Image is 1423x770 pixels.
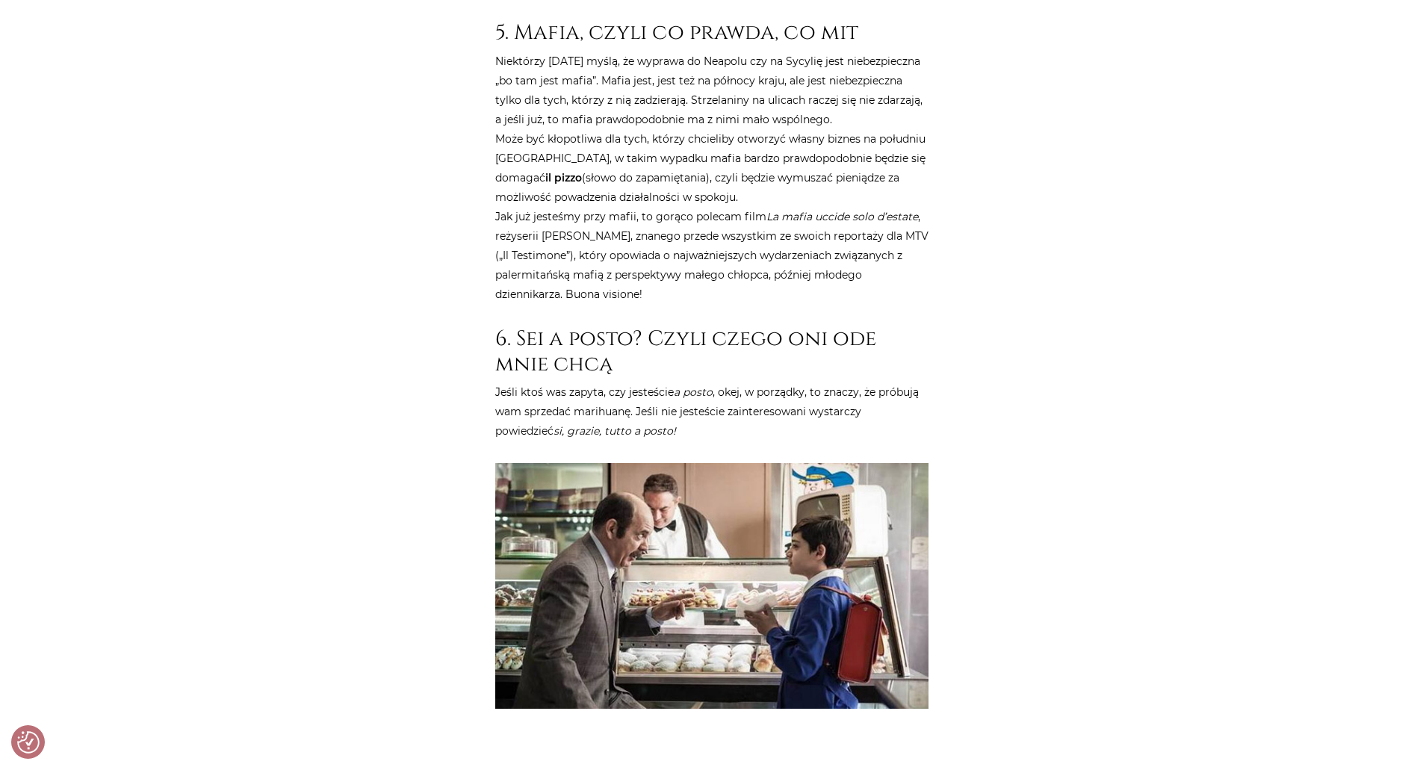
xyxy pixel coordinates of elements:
[495,52,928,304] p: Niektórzy [DATE] myślą, że wyprawa do Neapolu czy na Sycylię jest niebezpieczna „bo tam jest mafi...
[766,210,918,223] em: La mafia uccide solo d’estate
[495,20,928,46] h2: 5. Mafia, czyli co prawda, co mit
[674,385,713,399] em: a posto
[545,171,582,184] strong: il pizzo
[495,382,928,441] p: Jeśli ktoś was zapyta, czy jesteście , okej, w porządky, to znaczy, że próbują wam sprzedać marih...
[554,424,676,438] em: si, grazie, tutto a posto!
[17,731,40,754] img: Revisit consent button
[495,326,928,376] h2: 6. Sei a posto? Czyli czego oni ode mnie chcą
[17,731,40,754] button: Preferencje co do zgód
